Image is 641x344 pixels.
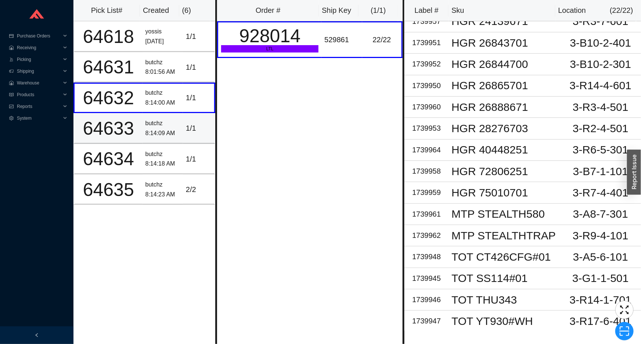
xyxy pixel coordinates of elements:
[407,37,446,49] div: 1739951
[563,59,638,70] div: 3-B10-2-301
[563,273,638,284] div: 3-G1-1-501
[17,42,61,54] span: Receiving
[324,34,359,46] div: 529861
[407,80,446,92] div: 1739950
[563,102,638,113] div: 3-R3-4-501
[451,316,557,327] div: TOT YT930#WH
[407,101,446,113] div: 1739960
[563,230,638,241] div: 3-R9-4-101
[145,88,180,98] div: butchz
[451,37,557,48] div: HGR 26843701
[9,93,14,97] span: read
[9,34,14,38] span: credit-card
[35,333,39,337] span: left
[78,28,140,46] div: 64618
[563,294,638,305] div: 3-R14-1-701
[221,45,318,52] div: LTL
[186,30,211,43] div: 1 / 1
[563,80,638,91] div: 3-R14-4-601
[17,112,61,124] span: System
[563,209,638,220] div: 3-A8-7-301
[145,149,180,159] div: butchz
[451,16,557,27] div: HGR 24139671
[78,89,140,107] div: 64632
[17,89,61,101] span: Products
[145,180,180,190] div: butchz
[451,251,557,262] div: TOT CT426CFG#01
[451,102,557,113] div: HGR 26888671
[186,184,211,196] div: 2 / 2
[451,294,557,305] div: TOT THU343
[17,65,61,77] span: Shipping
[145,128,180,138] div: 8:14:09 AM
[610,4,633,17] div: ( 22 / 22 )
[451,166,557,177] div: HGR 72806251
[616,326,633,337] span: scan
[407,208,446,220] div: 1739961
[78,58,140,76] div: 64631
[361,4,395,17] div: ( 1 / 1 )
[78,181,140,199] div: 64635
[186,61,211,73] div: 1 / 1
[451,80,557,91] div: HGR 26865701
[407,187,446,199] div: 1739959
[563,187,638,198] div: 3-R7-4-401
[78,150,140,168] div: 64634
[407,122,446,134] div: 1739953
[451,230,557,241] div: MTP STEALTHTRAP
[407,144,446,156] div: 1739964
[145,67,180,77] div: 8:01:56 AM
[563,316,638,327] div: 3-R17-6-401
[407,58,446,70] div: 1739952
[563,123,638,134] div: 3-R2-4-501
[186,122,211,134] div: 1 / 1
[407,165,446,177] div: 1739958
[17,101,61,112] span: Reports
[221,27,318,45] div: 928014
[451,187,557,198] div: HGR 75010701
[615,301,634,319] button: fullscreen
[145,190,180,200] div: 8:14:23 AM
[407,294,446,306] div: 1739946
[145,119,180,128] div: butchz
[9,104,14,109] span: fund
[145,27,180,37] div: yossis
[563,166,638,177] div: 3-B7-1-101
[9,116,14,120] span: setting
[145,37,180,47] div: [DATE]
[17,30,61,42] span: Purchase Orders
[451,209,557,220] div: MTP STEALTH580
[186,153,211,165] div: 1 / 1
[78,119,140,138] div: 64633
[407,251,446,263] div: 1739948
[616,304,633,315] span: fullscreen
[407,229,446,242] div: 1739962
[451,123,557,134] div: HGR 28276703
[17,54,61,65] span: Picking
[558,4,586,17] div: Location
[365,34,399,46] div: 22 / 22
[563,37,638,48] div: 3-B10-2-401
[407,315,446,327] div: 1739947
[563,144,638,155] div: 3-R6-5-301
[563,251,638,262] div: 3-A5-6-101
[145,98,180,108] div: 8:14:00 AM
[451,273,557,284] div: TOT SS114#01
[451,59,557,70] div: HGR 26844700
[186,92,211,104] div: 1 / 1
[145,159,180,169] div: 8:14:18 AM
[407,272,446,285] div: 1739945
[182,4,208,17] div: ( 6 )
[563,16,638,27] div: 3-R3-7-601
[451,144,557,155] div: HGR 40448251
[615,322,634,340] button: scan
[145,58,180,68] div: butchz
[17,77,61,89] span: Warehouse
